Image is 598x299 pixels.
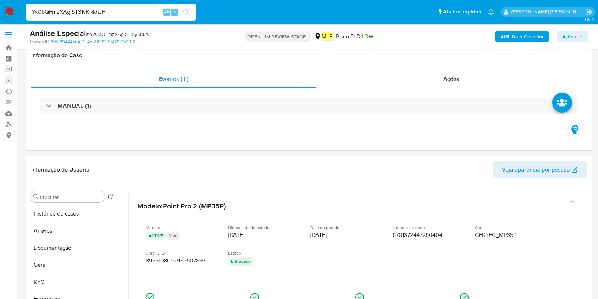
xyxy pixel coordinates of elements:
[321,32,333,40] em: MLB
[27,222,116,239] button: Anexos
[502,161,570,178] span: Veja aparência por pessoa
[31,166,89,173] h1: Informação do Usuário
[493,161,587,178] button: Veja aparência por pessoa
[562,31,576,42] span: Ações
[557,31,588,42] button: Ações
[107,194,113,202] button: Retornar ao pedido padrão
[27,273,116,290] button: KYC
[244,32,311,42] p: OPEN - IN REVIEW STAGE I
[173,9,176,15] span: s
[26,7,196,17] input: Pesquise usuários ou casos...
[488,9,494,15] a: Notificações
[51,39,135,45] a: 8df289444b041954a5983339a8830a33
[30,39,49,45] b: Person ID
[27,239,116,256] button: Documentação
[443,75,459,83] span: Ações
[31,52,587,59] h1: Informação do Caso
[585,8,593,16] a: Sair
[500,31,544,42] b: AML Data Collector
[30,27,86,39] b: Análise Especial
[179,7,193,17] button: search-icon
[27,256,116,273] button: Geral
[495,31,549,42] button: AML Data Collector
[40,98,578,114] div: MANUAL (1)
[511,9,583,15] p: juliane.miranda@mercadolivre.com
[27,205,116,222] button: Histórico de casos
[159,75,188,83] span: Eventos ( 1 )
[164,9,170,15] span: Alt
[86,31,154,38] span: # IYxGbQFmzXAgjST31yKRkhJF
[336,33,373,40] span: Risco PLD:
[443,8,481,16] span: Atalhos rápidos
[33,194,39,200] button: Procurar
[362,32,373,40] span: LOW
[57,102,91,110] h3: MANUAL (1)
[40,194,102,200] input: Procurar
